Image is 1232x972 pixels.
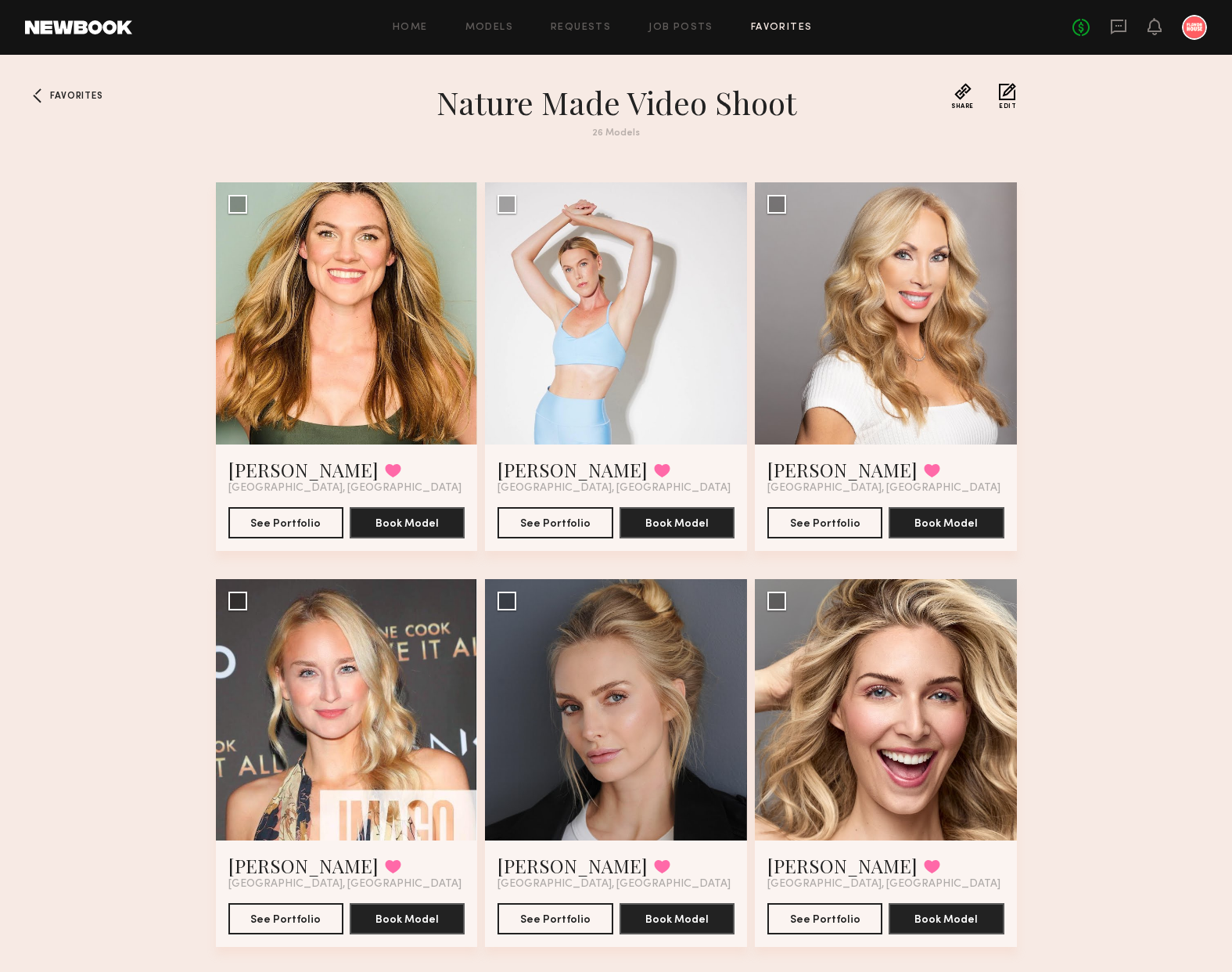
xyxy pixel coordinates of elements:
[497,853,648,878] a: [PERSON_NAME]
[951,103,974,110] span: Share
[228,482,462,495] span: [GEOGRAPHIC_DATA], [GEOGRAPHIC_DATA]
[497,878,731,891] span: [GEOGRAPHIC_DATA], [GEOGRAPHIC_DATA]
[951,83,974,110] button: Share
[889,912,1004,925] a: Book Model
[465,23,513,33] a: Models
[767,507,882,538] button: See Portfolio
[335,128,898,139] div: 26 Models
[350,507,465,538] button: Book Model
[767,903,882,934] button: See Portfolio
[350,903,465,934] button: Book Model
[620,516,735,529] a: Book Model
[889,516,1004,529] a: Book Model
[999,83,1016,110] button: Edit
[889,507,1004,538] button: Book Model
[350,912,465,925] a: Book Model
[620,903,735,934] button: Book Model
[335,83,898,122] h1: Nature Made Video Shoot
[620,507,735,538] button: Book Model
[767,482,1000,495] span: [GEOGRAPHIC_DATA], [GEOGRAPHIC_DATA]
[889,903,1004,934] button: Book Model
[228,507,343,538] button: See Portfolio
[50,92,102,101] span: Favorites
[228,903,343,934] button: See Portfolio
[350,516,465,529] a: Book Model
[393,23,428,33] a: Home
[999,103,1016,110] span: Edit
[25,83,50,108] a: Favorites
[228,853,379,878] a: [PERSON_NAME]
[228,457,379,482] a: [PERSON_NAME]
[497,507,612,538] button: See Portfolio
[497,457,648,482] a: [PERSON_NAME]
[767,853,918,878] a: [PERSON_NAME]
[751,23,813,33] a: Favorites
[497,903,612,934] button: See Portfolio
[228,878,462,891] span: [GEOGRAPHIC_DATA], [GEOGRAPHIC_DATA]
[767,457,918,482] a: [PERSON_NAME]
[620,912,735,925] a: Book Model
[551,23,611,33] a: Requests
[648,23,713,33] a: Job Posts
[767,878,1000,891] span: [GEOGRAPHIC_DATA], [GEOGRAPHIC_DATA]
[497,482,731,495] span: [GEOGRAPHIC_DATA], [GEOGRAPHIC_DATA]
